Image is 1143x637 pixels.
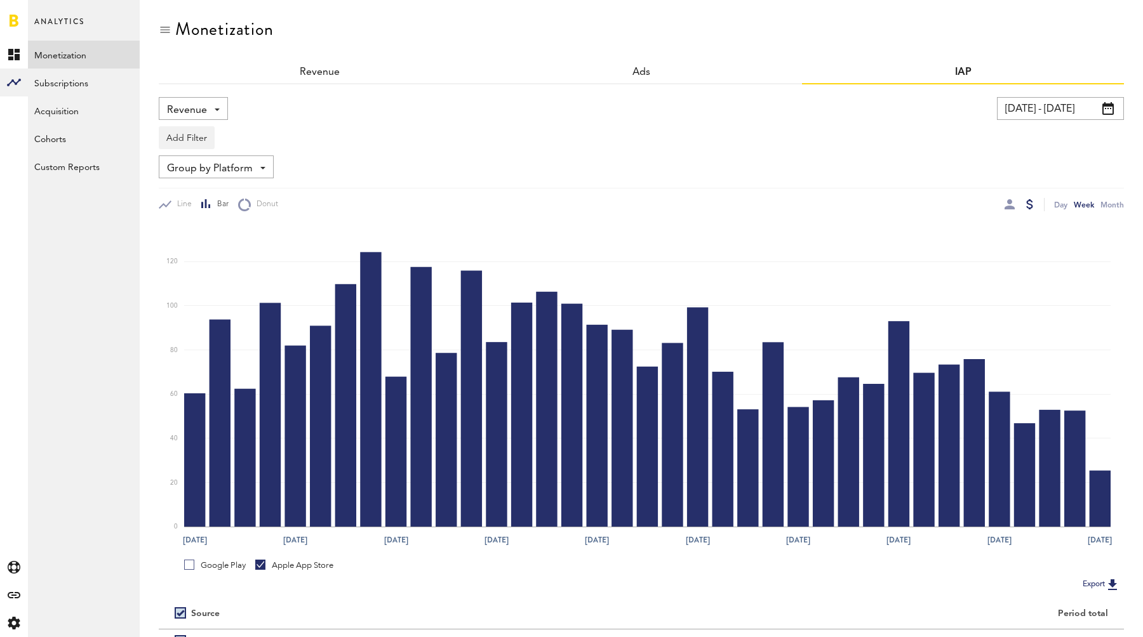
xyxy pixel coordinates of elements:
[786,534,810,546] text: [DATE]
[211,199,229,210] span: Bar
[657,608,1108,619] div: Period total
[170,435,178,442] text: 40
[28,41,140,69] a: Monetization
[166,258,178,265] text: 120
[28,69,140,96] a: Subscriptions
[300,67,340,77] a: Revenue
[1100,198,1124,211] div: Month
[183,534,207,546] text: [DATE]
[174,523,178,530] text: 0
[1088,534,1112,546] text: [DATE]
[955,67,972,77] a: IAP
[251,199,278,210] span: Donut
[886,534,911,546] text: [DATE]
[28,96,140,124] a: Acquisition
[384,534,408,546] text: [DATE]
[686,534,710,546] text: [DATE]
[34,14,84,41] span: Analytics
[170,347,178,353] text: 80
[191,608,220,619] div: Source
[585,534,609,546] text: [DATE]
[1105,577,1120,592] img: Export
[1044,599,1130,631] iframe: Opens a widget where you can find more information
[28,152,140,180] a: Custom Reports
[167,158,253,180] span: Group by Platform
[283,534,307,546] text: [DATE]
[171,199,192,210] span: Line
[184,560,246,571] div: Google Play
[1074,198,1094,211] div: Week
[167,100,207,121] span: Revenue
[159,126,215,149] button: Add Filter
[170,480,178,486] text: 20
[255,560,333,571] div: Apple App Store
[987,534,1012,546] text: [DATE]
[485,534,509,546] text: [DATE]
[1054,198,1067,211] div: Day
[28,124,140,152] a: Cohorts
[632,67,650,77] a: Ads
[1079,576,1124,593] button: Export
[170,391,178,397] text: 60
[166,303,178,309] text: 100
[175,19,274,39] div: Monetization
